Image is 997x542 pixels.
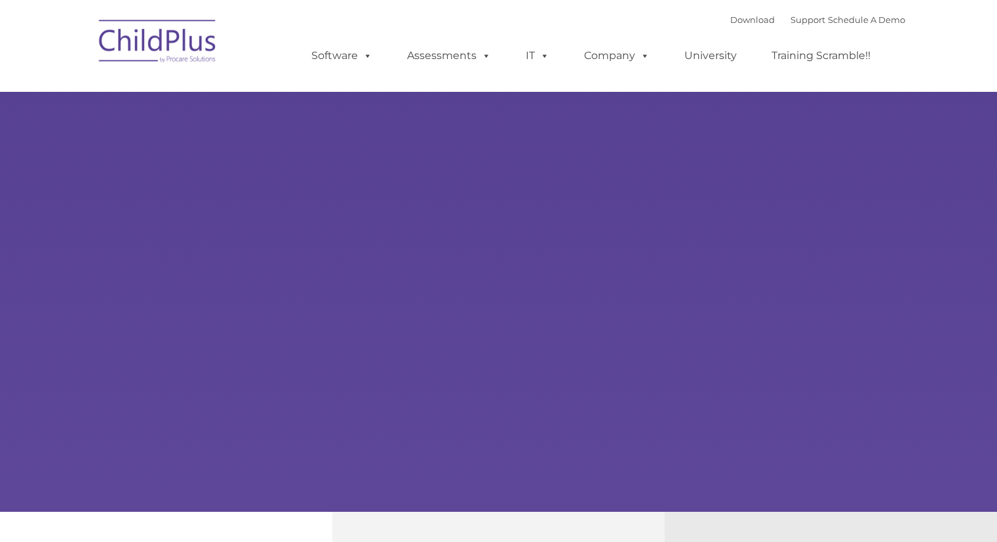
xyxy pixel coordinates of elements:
a: Support [791,14,825,25]
a: IT [513,43,562,69]
a: Software [298,43,385,69]
a: Download [730,14,775,25]
a: Schedule A Demo [828,14,905,25]
font: | [730,14,905,25]
a: University [671,43,750,69]
a: Company [571,43,663,69]
img: ChildPlus by Procare Solutions [92,10,224,76]
a: Assessments [394,43,504,69]
a: Training Scramble!! [758,43,884,69]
